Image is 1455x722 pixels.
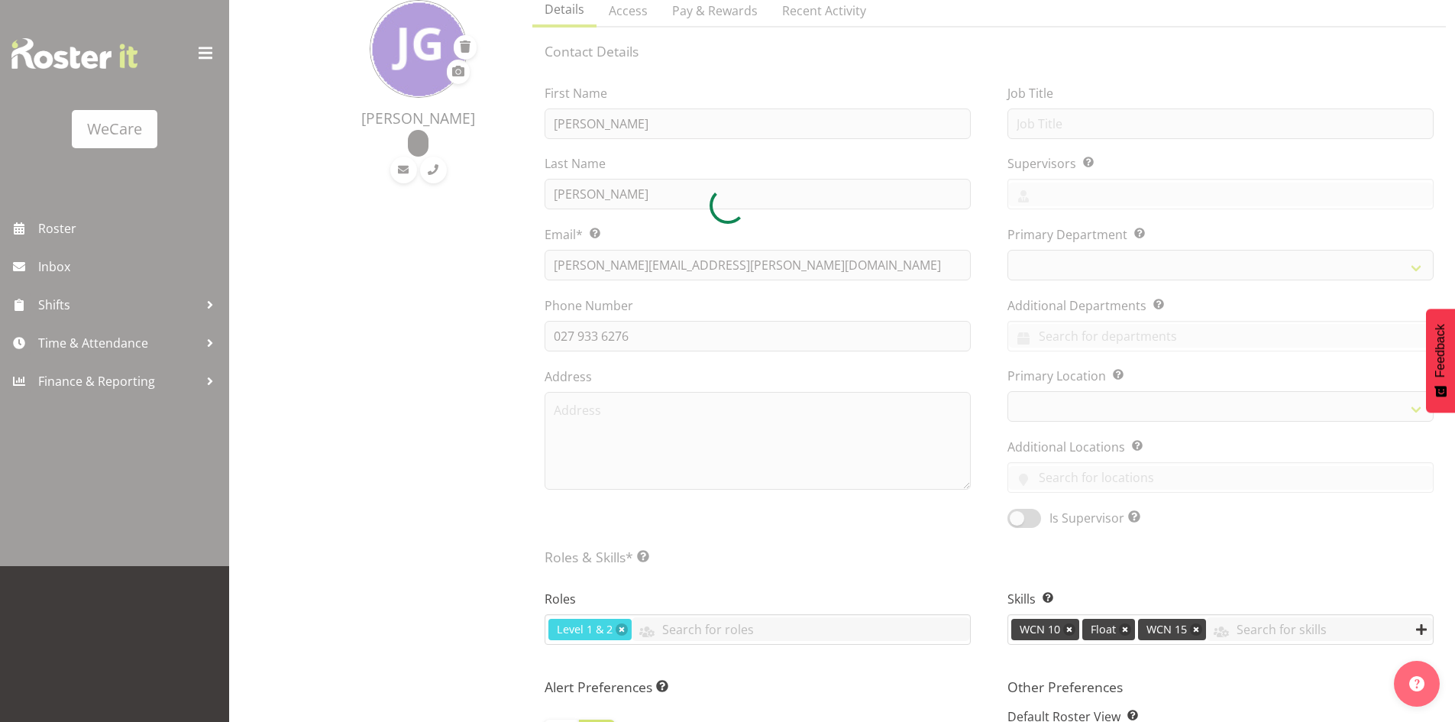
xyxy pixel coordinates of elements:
[632,617,970,641] input: Search for roles
[1007,678,1434,695] h5: Other Preferences
[545,590,971,608] label: Roles
[1091,621,1116,638] span: Float
[557,621,613,638] span: Level 1 & 2
[1409,676,1424,691] img: help-xxl-2.png
[1426,309,1455,413] button: Feedback - Show survey
[1434,324,1447,377] span: Feedback
[545,678,971,695] h5: Alert Preferences
[1007,590,1434,608] label: Skills
[1146,621,1187,638] span: WCN 15
[1020,621,1060,638] span: WCN 10
[1206,617,1433,641] input: Search for skills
